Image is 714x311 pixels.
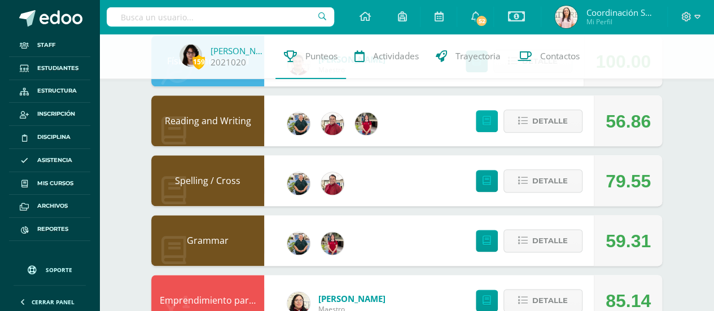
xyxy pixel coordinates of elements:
a: Contactos [509,34,588,79]
img: d3b263647c2d686994e508e2c9b90e59.png [287,172,310,195]
span: 52 [475,15,488,27]
button: Detalle [503,229,582,252]
img: 4433c8ec4d0dcbe293dd19cfa8535420.png [321,172,344,195]
span: Trayectoria [455,50,501,62]
span: Mi Perfil [586,17,654,27]
img: 94b10c4b23a293ba5b4ad163c522c6ff.png [179,44,202,67]
a: Estudiantes [9,57,90,80]
a: Trayectoria [427,34,509,79]
div: Reading and Writing [151,95,264,146]
a: Spelling / Cross [175,174,240,187]
input: Busca un usuario... [107,7,334,27]
a: Punteos [275,34,346,79]
img: ea60e6a584bd98fae00485d881ebfd6b.png [355,112,378,135]
button: Detalle [503,109,582,133]
img: 4433c8ec4d0dcbe293dd19cfa8535420.png [321,112,344,135]
a: 2021020 [211,56,246,68]
div: Spelling / Cross [151,155,264,206]
span: Detalle [532,170,568,191]
a: Estructura [9,80,90,103]
a: Staff [9,34,90,57]
span: Mis cursos [37,179,73,188]
span: Asistencia [37,156,72,165]
span: Soporte [46,266,72,274]
a: Emprendimiento para la productividad [160,294,326,306]
div: 79.55 [606,156,651,207]
a: Soporte [14,255,86,282]
span: Detalle [532,230,568,251]
span: Archivos [37,202,68,211]
img: ea60e6a584bd98fae00485d881ebfd6b.png [321,232,344,255]
span: Detalle [532,290,568,311]
a: Reportes [9,218,90,241]
a: Archivos [9,195,90,218]
a: [PERSON_NAME] [211,45,267,56]
span: Coordinación Secundaria [586,7,654,18]
span: 159 [192,55,205,69]
span: Cerrar panel [32,298,75,306]
span: Estructura [37,86,77,95]
span: Staff [37,41,55,50]
span: Contactos [540,50,580,62]
a: Disciplina [9,126,90,149]
img: d3b263647c2d686994e508e2c9b90e59.png [287,112,310,135]
span: Inscripción [37,109,75,119]
span: Disciplina [37,133,71,142]
span: Detalle [532,111,568,132]
span: Actividades [373,50,419,62]
button: Detalle [503,169,582,192]
div: 56.86 [606,96,651,147]
span: Reportes [37,225,68,234]
span: Punteos [305,50,338,62]
img: d2942744f9c745a4cff7aa76c081e4cf.png [555,6,577,28]
a: Inscripción [9,103,90,126]
div: Grammar [151,215,264,266]
span: Estudiantes [37,64,78,73]
div: 59.31 [606,216,651,266]
img: d3b263647c2d686994e508e2c9b90e59.png [287,232,310,255]
a: Grammar [187,234,229,247]
a: Mis cursos [9,172,90,195]
a: Actividades [346,34,427,79]
a: [PERSON_NAME] [318,293,386,304]
a: Reading and Writing [165,115,251,127]
a: Asistencia [9,149,90,172]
